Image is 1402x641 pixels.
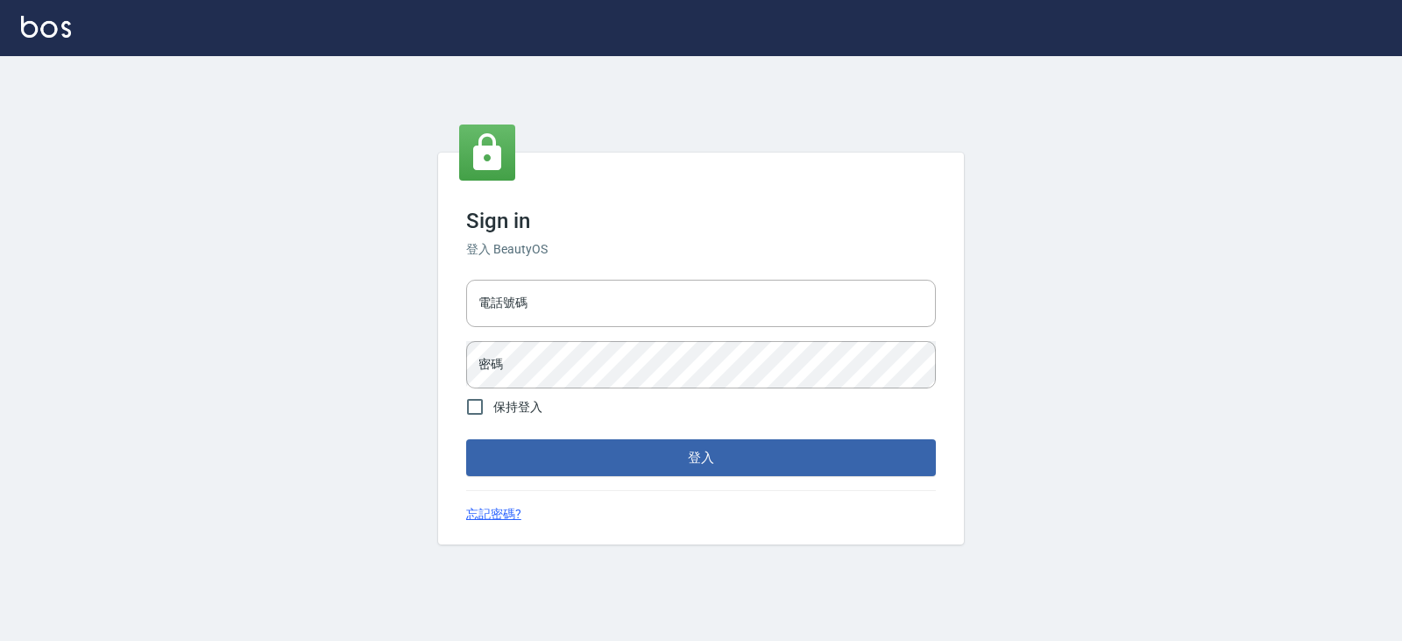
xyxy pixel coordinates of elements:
h3: Sign in [466,209,936,233]
img: Logo [21,16,71,38]
button: 登入 [466,439,936,476]
h6: 登入 BeautyOS [466,240,936,259]
a: 忘記密碼? [466,505,521,523]
span: 保持登入 [493,398,542,417]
